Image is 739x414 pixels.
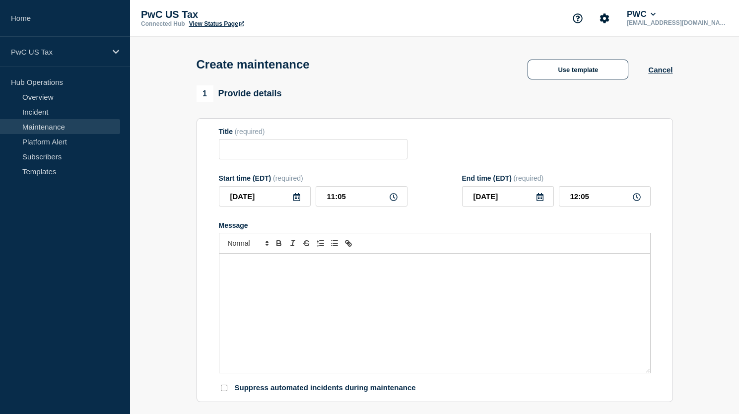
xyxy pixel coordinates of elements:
[141,9,339,20] p: PwC US Tax
[197,85,282,102] div: Provide details
[514,174,544,182] span: (required)
[314,237,328,249] button: Toggle ordered list
[197,58,310,71] h1: Create maintenance
[235,128,265,136] span: (required)
[273,174,303,182] span: (required)
[559,186,651,207] input: HH:MM
[286,237,300,249] button: Toggle italic text
[567,8,588,29] button: Support
[328,237,341,249] button: Toggle bulleted list
[141,20,185,27] p: Connected Hub
[219,254,650,373] div: Message
[223,237,272,249] span: Font size
[462,174,651,182] div: End time (EDT)
[197,85,213,102] span: 1
[648,66,672,74] button: Cancel
[462,186,554,207] input: YYYY-MM-DD
[219,139,407,159] input: Title
[11,48,106,56] p: PwC US Tax
[625,9,658,19] button: PWC
[625,19,728,26] p: [EMAIL_ADDRESS][DOMAIN_NAME]
[219,186,311,207] input: YYYY-MM-DD
[272,237,286,249] button: Toggle bold text
[341,237,355,249] button: Toggle link
[594,8,615,29] button: Account settings
[528,60,628,79] button: Use template
[219,128,407,136] div: Title
[219,221,651,229] div: Message
[235,383,416,393] p: Suppress automated incidents during maintenance
[221,385,227,391] input: Suppress automated incidents during maintenance
[316,186,407,207] input: HH:MM
[300,237,314,249] button: Toggle strikethrough text
[219,174,407,182] div: Start time (EDT)
[189,20,244,27] a: View Status Page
